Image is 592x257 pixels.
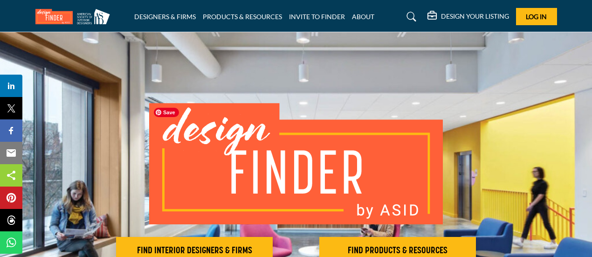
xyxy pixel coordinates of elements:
h2: FIND PRODUCTS & RESOURCES [322,245,473,257]
button: Log In [516,8,557,25]
a: Search [398,9,422,24]
a: DESIGNERS & FIRMS [134,13,196,21]
span: Log In [526,13,547,21]
h5: DESIGN YOUR LISTING [441,12,509,21]
img: image [149,103,443,224]
span: Save [154,108,179,117]
a: ABOUT [352,13,374,21]
img: Site Logo [35,9,115,24]
a: INVITE TO FINDER [289,13,345,21]
h2: FIND INTERIOR DESIGNERS & FIRMS [119,245,270,257]
div: DESIGN YOUR LISTING [427,11,509,22]
a: PRODUCTS & RESOURCES [203,13,282,21]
